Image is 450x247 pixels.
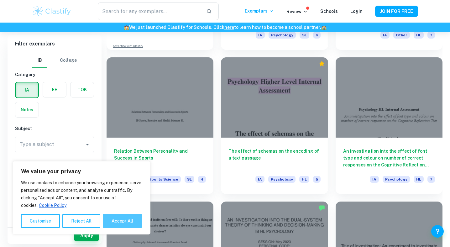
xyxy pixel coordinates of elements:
[256,32,265,39] span: IA
[83,140,92,149] button: Open
[414,32,424,39] span: HL
[98,3,201,20] input: Search for any exemplars...
[286,8,308,15] p: Review
[21,168,142,175] p: We value your privacy
[124,25,129,30] span: 🏫
[380,32,390,39] span: IA
[113,44,143,48] a: Advertise with Clastify
[300,32,309,39] span: SL
[427,176,435,183] span: 7
[43,82,66,97] button: EE
[185,176,194,183] span: SL
[15,125,94,132] h6: Subject
[32,53,77,68] div: Filter type choice
[107,57,213,194] a: Relation Between Personality and Success in SportsIASports ScienceSL4
[320,9,338,14] a: Schools
[221,57,328,194] a: The effect of schemas on the encoding of a text passageIAPsychologyHL5
[319,60,325,67] div: Premium
[321,25,327,30] span: 🏫
[71,82,94,97] button: TOK
[336,57,442,194] a: An investigation into the effect of font type and colour on number of correct responses on the Co...
[8,35,102,53] h6: Filter exemplars
[343,148,435,168] h6: An investigation into the effect of font type and colour on number of correct responses on the Co...
[350,9,363,14] a: Login
[15,102,39,117] button: Notes
[414,176,424,183] span: HL
[383,176,410,183] span: Psychology
[228,148,320,168] h6: The effect of schemas on the encoding of a text passage
[13,161,150,234] div: We value your privacy
[16,82,38,97] button: IA
[268,176,296,183] span: Psychology
[393,32,410,39] span: Other
[224,25,234,30] a: here
[114,148,206,168] h6: Relation Between Personality and Success in Sports
[319,205,325,211] img: Marked
[431,225,444,238] button: Help and Feedback
[255,176,264,183] span: IA
[299,176,309,183] span: HL
[427,32,435,39] span: 7
[21,214,60,228] button: Customise
[313,176,321,183] span: 5
[313,32,321,39] span: 6
[32,5,72,18] img: Clastify logo
[15,71,94,78] h6: Category
[269,32,296,39] span: Psychology
[74,230,99,241] button: Apply
[32,53,47,68] button: IB
[370,176,379,183] span: IA
[62,214,100,228] button: Reject All
[103,214,142,228] button: Accept All
[245,8,274,14] p: Exemplars
[39,202,67,208] a: Cookie Policy
[375,6,418,17] button: JOIN FOR FREE
[60,53,77,68] button: College
[146,176,181,183] span: Sports Science
[21,179,142,209] p: We use cookies to enhance your browsing experience, serve personalised ads or content, and analys...
[1,24,449,31] h6: We just launched Clastify for Schools. Click to learn how to become a school partner.
[198,176,206,183] span: 4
